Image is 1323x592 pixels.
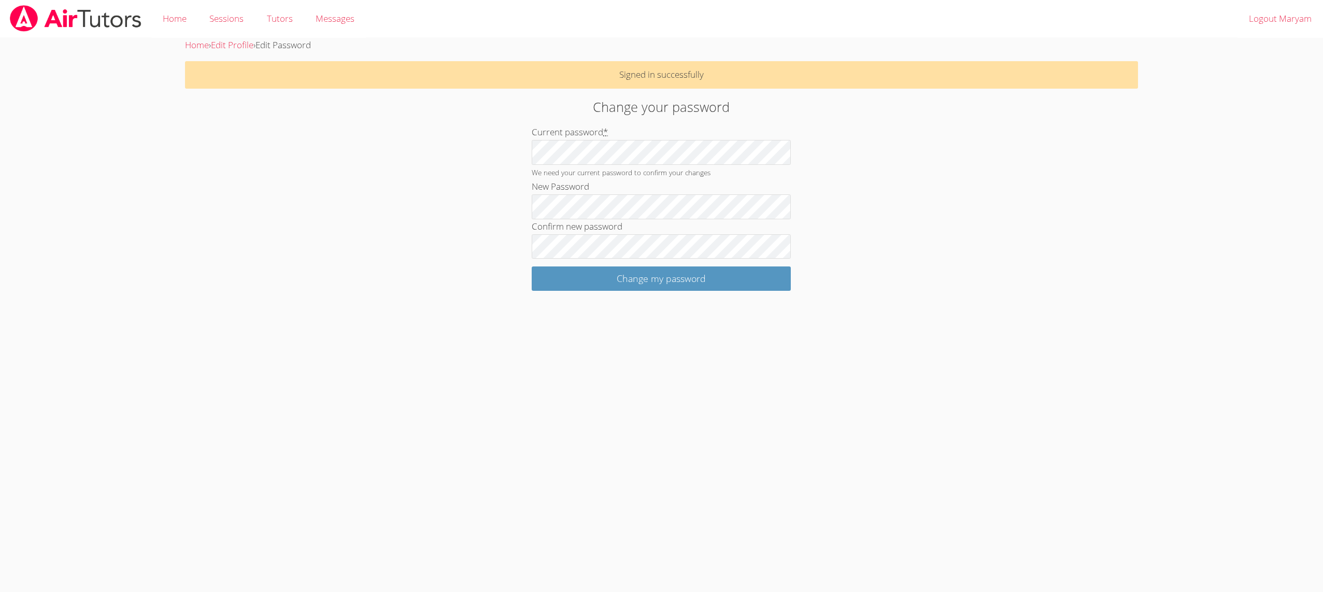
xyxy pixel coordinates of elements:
[532,180,589,192] label: New Password
[316,12,354,24] span: Messages
[532,167,710,177] small: We need your current password to confirm your changes
[211,39,253,51] a: Edit Profile
[185,61,1137,89] p: Signed in successfully
[9,5,143,32] img: airtutors_banner-c4298cdbf04f3fff15de1276eac7730deb9818008684d7c2e4769d2f7ddbe033.png
[603,126,608,138] abbr: required
[255,39,311,51] span: Edit Password
[532,220,622,232] label: Confirm new password
[185,38,1137,53] div: › ›
[304,97,1019,117] h2: Change your password
[185,39,209,51] a: Home
[532,266,791,291] input: Change my password
[532,126,608,138] label: Current password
